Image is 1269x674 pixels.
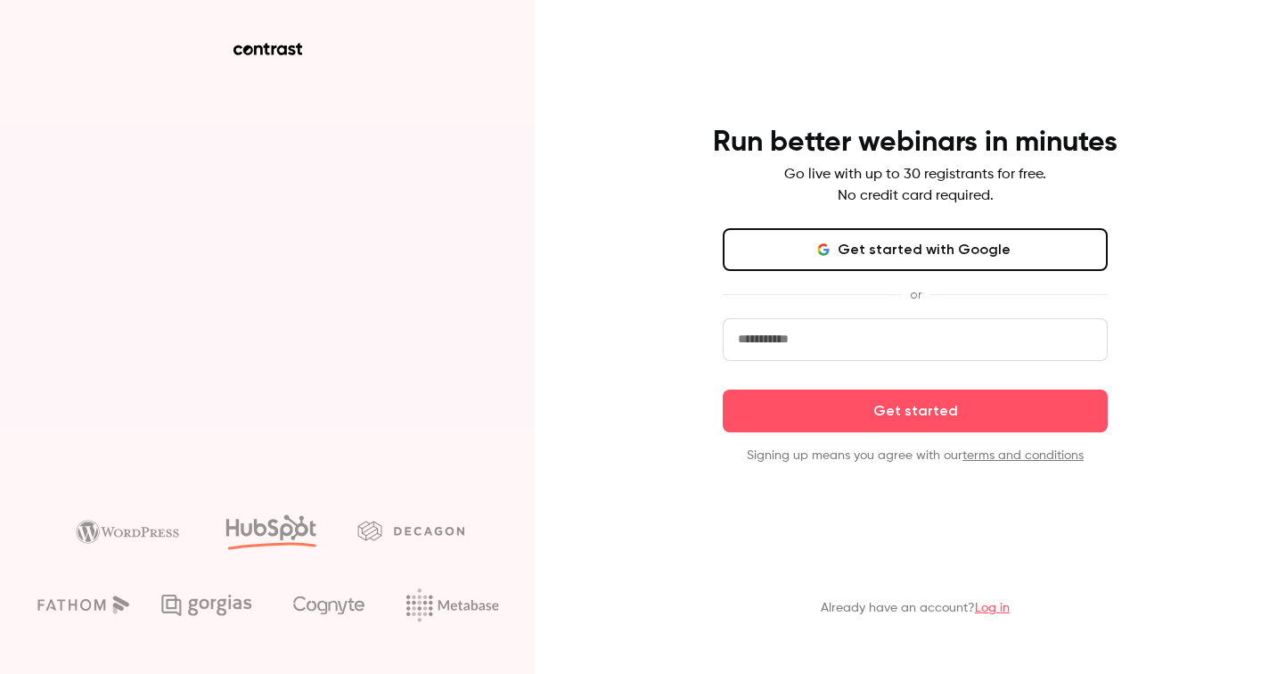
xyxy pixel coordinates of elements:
[723,447,1108,464] p: Signing up means you agree with our
[357,521,464,540] img: decagon
[901,285,930,304] span: or
[975,602,1010,614] a: Log in
[723,228,1108,271] button: Get started with Google
[713,125,1118,160] h4: Run better webinars in minutes
[723,390,1108,432] button: Get started
[962,449,1084,462] a: terms and conditions
[784,164,1046,207] p: Go live with up to 30 registrants for free. No credit card required.
[821,599,1010,617] p: Already have an account?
